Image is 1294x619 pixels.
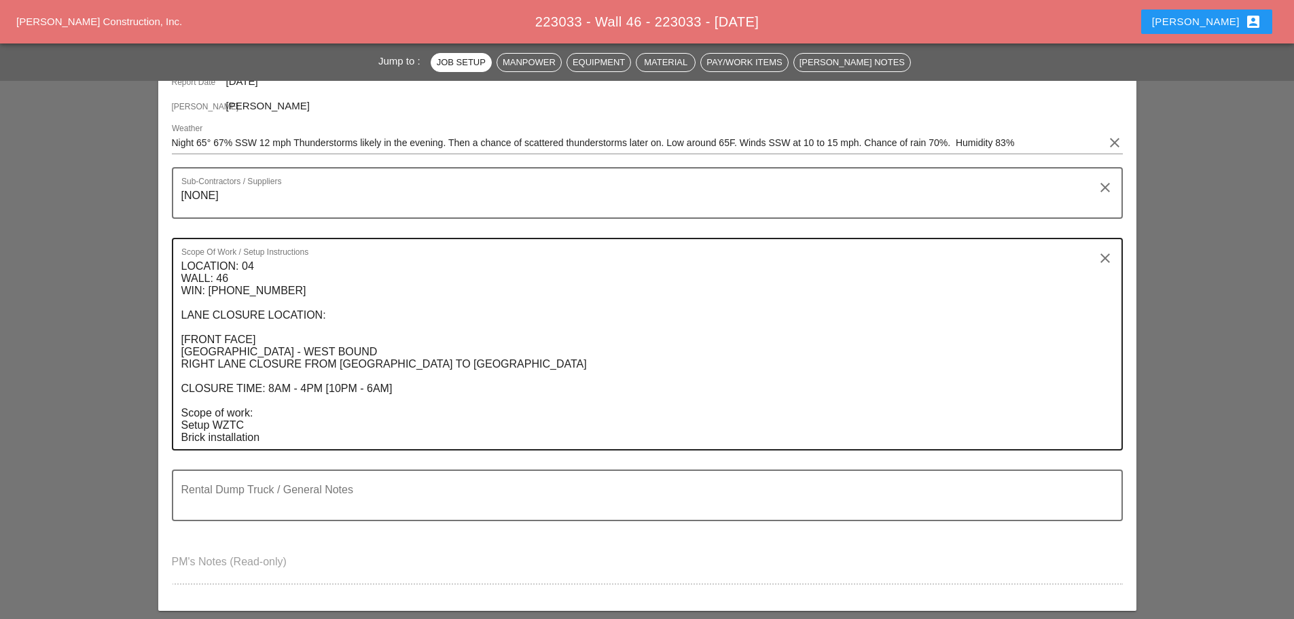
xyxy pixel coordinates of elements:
input: Weather [172,132,1104,154]
div: Material [642,56,689,69]
div: [PERSON_NAME] Notes [799,56,905,69]
button: Manpower [497,53,562,72]
button: Pay/Work Items [700,53,788,72]
a: [PERSON_NAME] Construction, Inc. [16,16,182,27]
span: Jump to : [378,55,426,67]
span: [DATE] [226,75,258,87]
div: Pay/Work Items [706,56,782,69]
span: Report Date [172,76,226,88]
div: [PERSON_NAME] [1152,14,1261,30]
span: [PERSON_NAME] [226,100,310,111]
i: account_box [1245,14,1261,30]
span: [PERSON_NAME] [172,101,226,113]
button: Equipment [567,53,631,72]
div: Job Setup [437,56,486,69]
button: [PERSON_NAME] Notes [793,53,911,72]
button: Material [636,53,696,72]
div: Manpower [503,56,556,69]
button: [PERSON_NAME] [1141,10,1272,34]
textarea: Scope Of Work / Setup Instructions [181,255,1102,449]
div: Equipment [573,56,625,69]
textarea: PM's Notes (Read-only) [172,551,1123,584]
i: clear [1097,179,1113,196]
textarea: Sub-Contractors / Suppliers [181,185,1102,217]
button: Job Setup [431,53,492,72]
i: clear [1097,250,1113,266]
textarea: Rental Dump Truck / General Notes [181,487,1102,520]
i: clear [1107,135,1123,151]
span: 223033 - Wall 46 - 223033 - [DATE] [535,14,759,29]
